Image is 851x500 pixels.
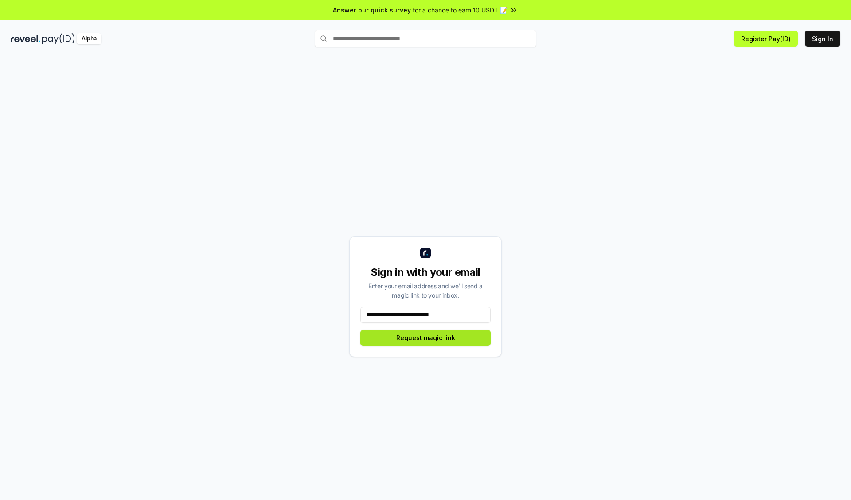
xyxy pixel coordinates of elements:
div: Sign in with your email [360,265,491,279]
img: logo_small [420,248,431,258]
button: Sign In [805,31,840,47]
div: Enter your email address and we’ll send a magic link to your inbox. [360,281,491,300]
div: Alpha [77,33,101,44]
span: Answer our quick survey [333,5,411,15]
span: for a chance to earn 10 USDT 📝 [413,5,507,15]
button: Register Pay(ID) [734,31,798,47]
button: Request magic link [360,330,491,346]
img: pay_id [42,33,75,44]
img: reveel_dark [11,33,40,44]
